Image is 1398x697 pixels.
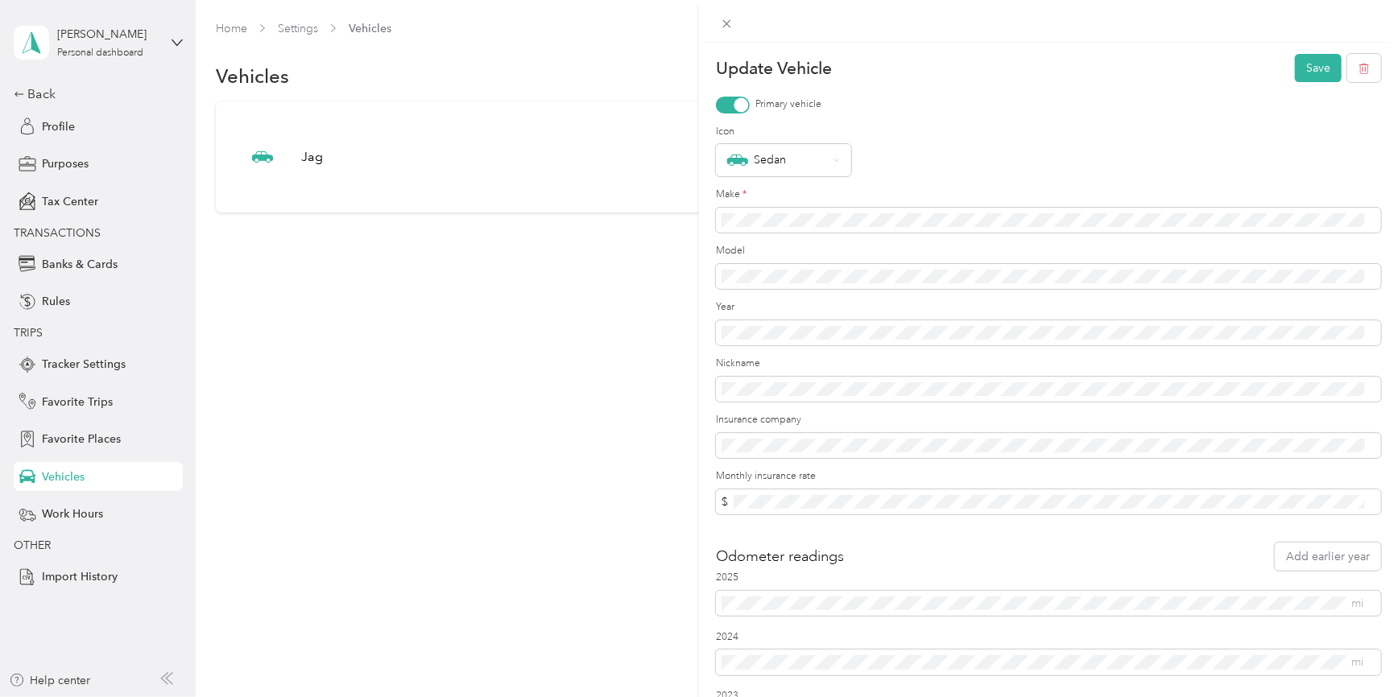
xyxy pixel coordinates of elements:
[755,97,821,112] label: Primary vehicle
[716,125,1381,139] label: Icon
[722,495,728,509] span: $
[716,413,1381,427] label: Insurance company
[716,300,1381,315] label: Year
[1275,542,1381,571] button: Add earlier year
[716,57,832,80] p: Update Vehicle
[716,357,1381,371] label: Nickname
[716,546,844,567] h2: Odometer readings
[716,571,1381,585] label: 2025
[716,244,1381,258] label: Model
[1295,54,1342,82] button: Save
[1308,607,1398,697] iframe: Everlance-gr Chat Button Frame
[727,150,748,171] img: Sedan
[716,469,1381,484] label: Monthly insurance rate
[716,630,1381,645] label: 2024
[716,188,1381,202] label: Make
[1352,596,1364,610] span: mi
[727,150,828,171] div: Sedan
